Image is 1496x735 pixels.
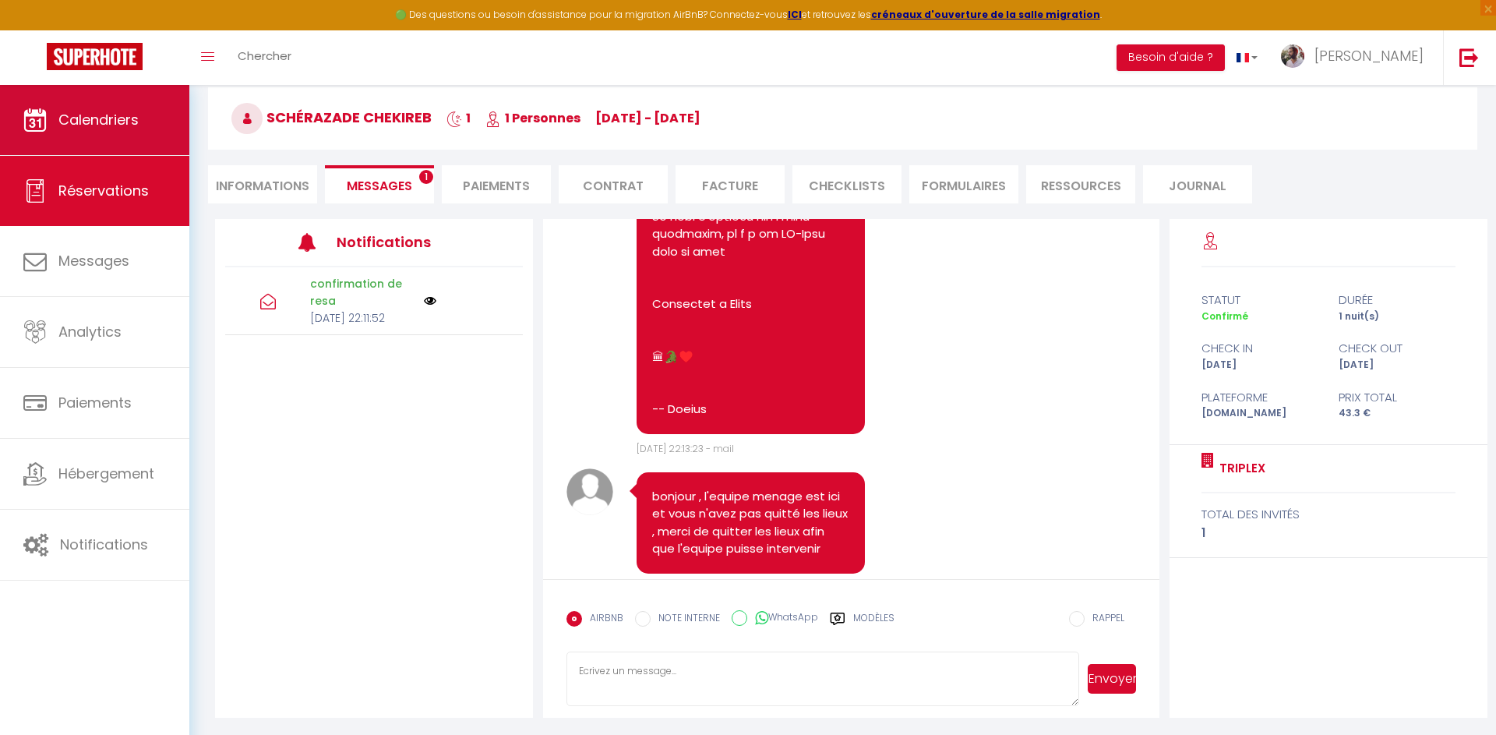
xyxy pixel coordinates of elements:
div: check in [1191,339,1328,358]
label: NOTE INTERNE [651,611,720,628]
div: Prix total [1328,388,1466,407]
div: [DOMAIN_NAME] [1191,406,1328,421]
label: RAPPEL [1085,611,1124,628]
li: Contrat [559,165,668,203]
img: avatar.png [566,468,613,515]
li: Paiements [442,165,551,203]
span: Calendriers [58,110,139,129]
button: Envoyer [1088,664,1136,694]
pre: bonjour , l'equipe menage est ici et vous n'avez pas quitté les lieux , merci de quitter les lieu... [652,488,849,558]
div: durée [1328,291,1466,309]
button: Ouvrir le widget de chat LiveChat [12,6,59,53]
label: AIRBNB [582,611,623,628]
a: Chercher [226,30,303,85]
img: NO IMAGE [424,295,436,307]
div: 43.3 € [1328,406,1466,421]
label: Modèles [853,611,894,638]
img: logout [1459,48,1479,67]
label: WhatsApp [747,610,818,627]
div: 1 [1201,524,1456,542]
p: confirmation de resa [310,275,414,309]
button: Besoin d'aide ? [1117,44,1225,71]
span: Réservations [58,181,149,200]
span: Messages [347,177,412,195]
li: FORMULAIRES [909,165,1018,203]
a: ... [PERSON_NAME] [1269,30,1443,85]
div: [DATE] [1191,358,1328,373]
span: 1 [419,170,433,184]
span: 1 [446,109,471,127]
a: ICI [788,8,802,21]
div: Plateforme [1191,388,1328,407]
span: Confirmé [1201,309,1248,323]
span: [DATE] - [DATE] [595,109,700,127]
p: [DATE] 22:11:52 [310,309,414,327]
h3: Notifications [337,224,460,260]
a: créneaux d'ouverture de la salle migration [871,8,1100,21]
li: CHECKLISTS [792,165,901,203]
span: [PERSON_NAME] [1314,46,1424,65]
img: Super Booking [47,43,143,70]
span: 1 Personnes [485,109,580,127]
div: statut [1191,291,1328,309]
span: [DATE] 22:13:23 - mail [637,442,734,455]
li: Ressources [1026,165,1135,203]
img: ... [1281,44,1304,68]
div: total des invités [1201,505,1456,524]
li: Informations [208,165,317,203]
a: Triplex [1214,459,1265,478]
span: Paiements [58,393,132,412]
span: Analytics [58,322,122,341]
div: [DATE] [1328,358,1466,373]
li: Journal [1143,165,1252,203]
li: Facture [676,165,785,203]
span: Hébergement [58,464,154,483]
span: Notifications [60,535,148,554]
div: check out [1328,339,1466,358]
span: Schérazade Chekireb [231,108,432,127]
span: Chercher [238,48,291,64]
div: 1 nuit(s) [1328,309,1466,324]
span: Messages [58,251,129,270]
